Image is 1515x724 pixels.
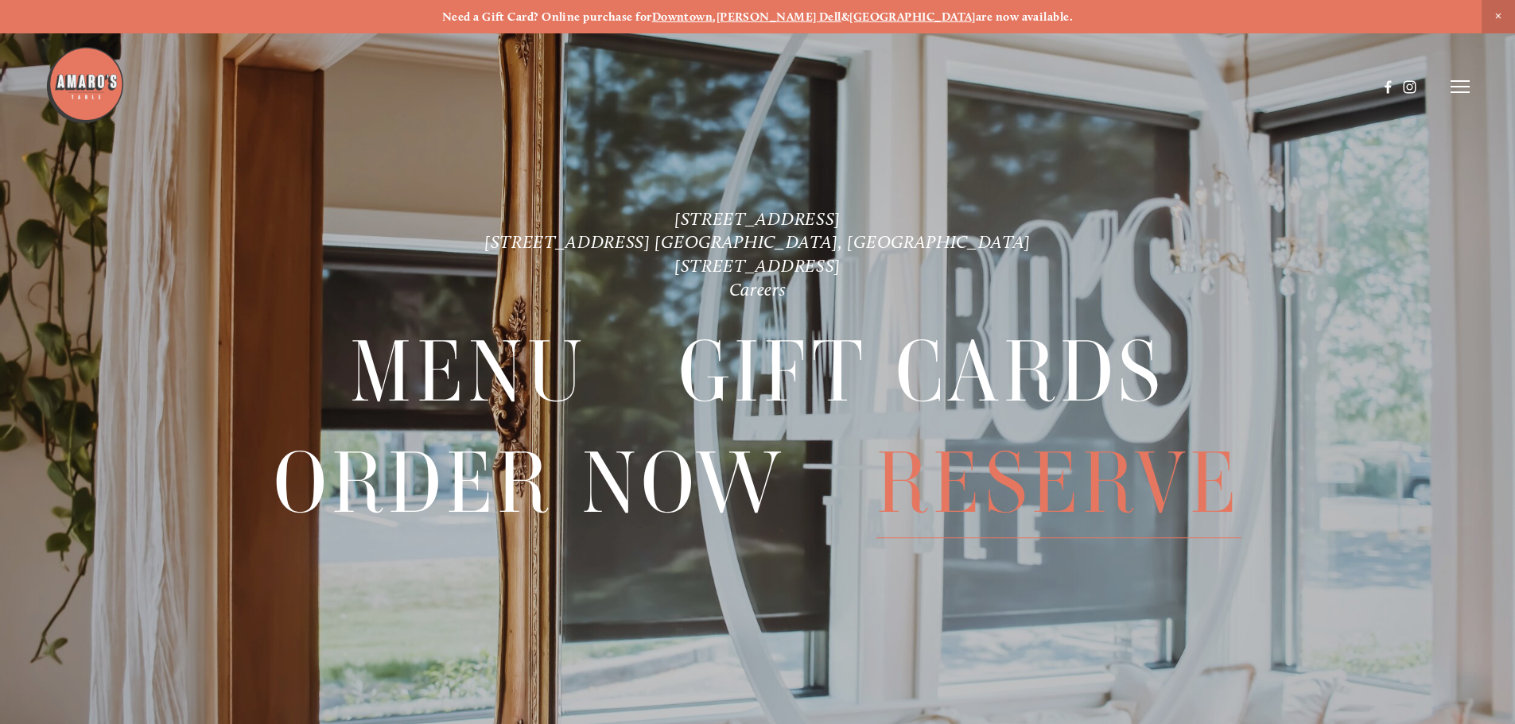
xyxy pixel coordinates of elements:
[713,10,716,24] strong: ,
[876,428,1241,538] span: Reserve
[678,318,1165,428] span: Gift Cards
[350,318,587,427] a: Menu
[674,208,841,230] a: [STREET_ADDRESS]
[717,10,841,24] a: [PERSON_NAME] Dell
[849,10,976,24] a: [GEOGRAPHIC_DATA]
[350,318,587,428] span: Menu
[274,428,785,537] a: Order Now
[841,10,849,24] strong: &
[976,10,1073,24] strong: are now available.
[484,231,1031,253] a: [STREET_ADDRESS] [GEOGRAPHIC_DATA], [GEOGRAPHIC_DATA]
[729,279,787,300] a: Careers
[674,255,841,277] a: [STREET_ADDRESS]
[652,10,713,24] a: Downtown
[274,428,785,538] span: Order Now
[876,428,1241,537] a: Reserve
[442,10,652,24] strong: Need a Gift Card? Online purchase for
[45,45,125,125] img: Amaro's Table
[678,318,1165,427] a: Gift Cards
